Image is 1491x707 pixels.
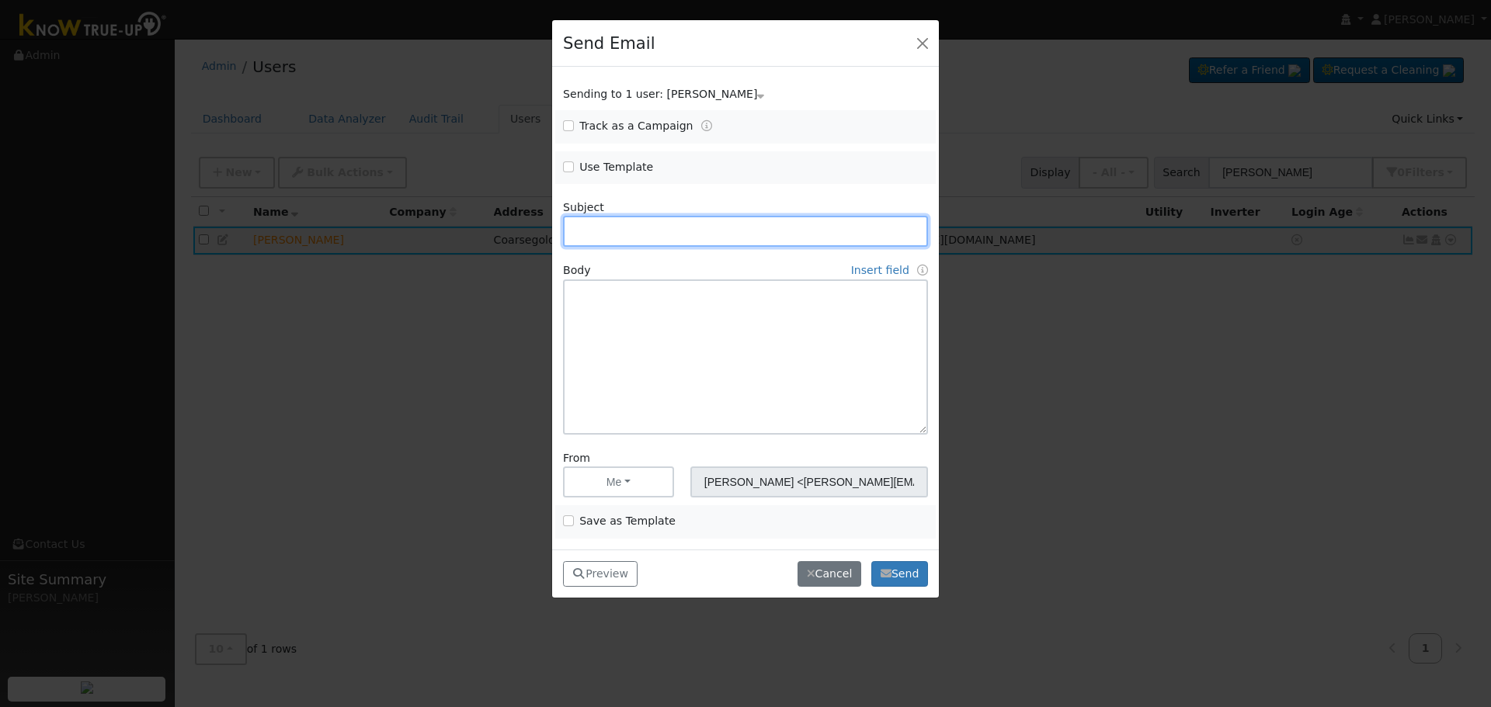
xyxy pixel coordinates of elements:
[917,264,928,276] a: Fields
[563,31,655,56] h4: Send Email
[871,561,928,587] button: Send
[851,264,909,276] a: Insert field
[579,118,693,134] label: Track as a Campaign
[563,466,674,497] button: Me
[563,262,591,279] label: Body
[701,120,712,132] a: Tracking Campaigns
[579,159,653,175] label: Use Template
[798,561,861,587] button: Cancel
[563,199,604,216] label: Subject
[555,86,937,102] div: Show users
[579,513,676,529] label: Save as Template
[563,161,574,172] input: Use Template
[563,120,574,131] input: Track as a Campaign
[563,450,590,466] label: From
[563,561,638,587] button: Preview
[563,515,574,526] input: Save as Template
